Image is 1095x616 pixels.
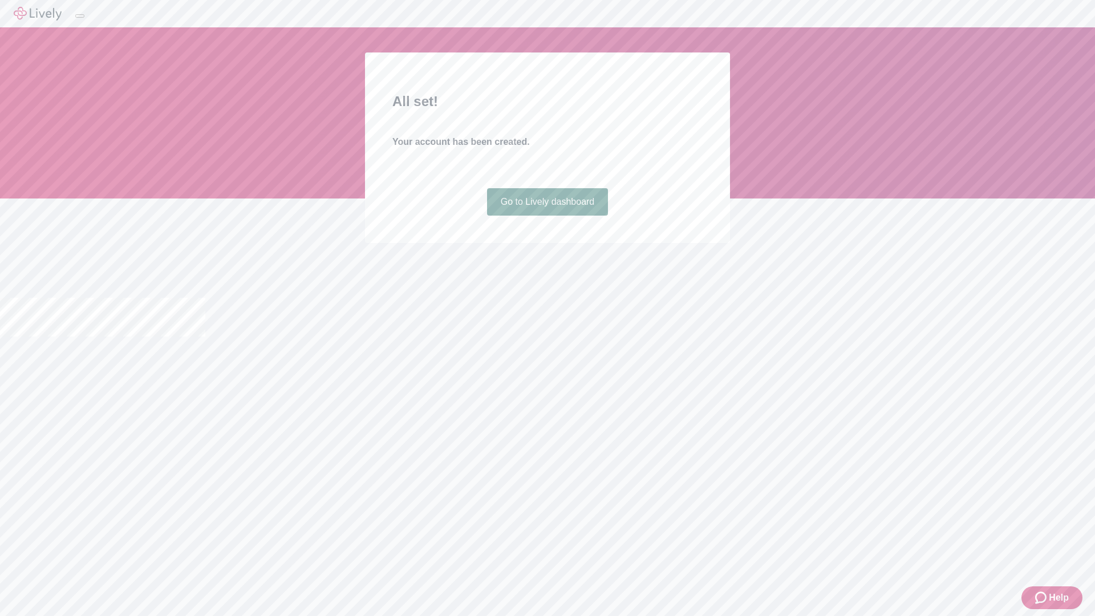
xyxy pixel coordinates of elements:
[487,188,609,216] a: Go to Lively dashboard
[392,91,703,112] h2: All set!
[1021,586,1082,609] button: Zendesk support iconHelp
[1049,591,1069,605] span: Help
[14,7,62,21] img: Lively
[1035,591,1049,605] svg: Zendesk support icon
[75,14,84,18] button: Log out
[392,135,703,149] h4: Your account has been created.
